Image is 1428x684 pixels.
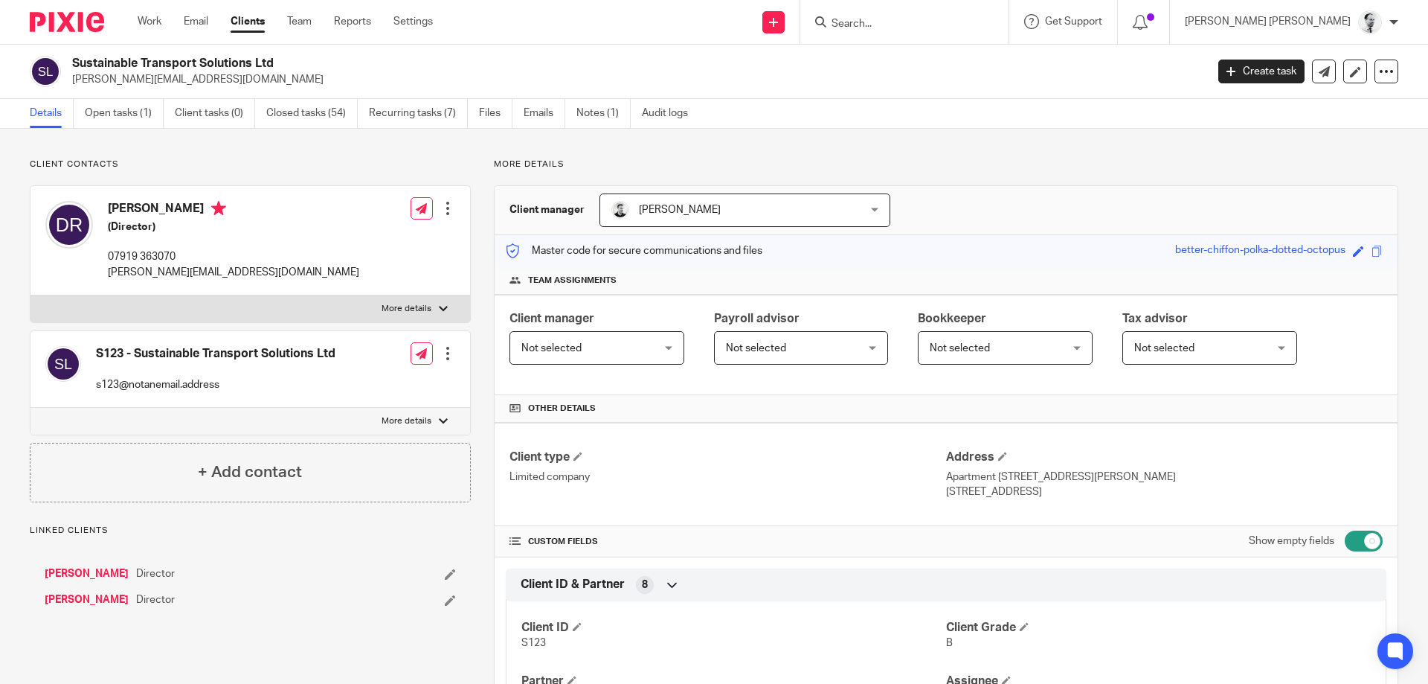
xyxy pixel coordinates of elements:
[946,470,1383,485] p: Apartment [STREET_ADDRESS][PERSON_NAME]
[96,377,335,392] p: s123@notanemail.address
[479,99,512,128] a: Files
[45,201,93,249] img: svg%3E
[726,343,786,354] span: Not selected
[509,313,594,325] span: Client manager
[1249,534,1334,549] label: Show empty fields
[946,638,953,648] span: B
[72,72,1196,87] p: [PERSON_NAME][EMAIL_ADDRESS][DOMAIN_NAME]
[509,202,585,217] h3: Client manager
[231,14,265,29] a: Clients
[198,461,302,484] h4: + Add contact
[642,578,648,592] span: 8
[184,14,208,29] a: Email
[138,14,161,29] a: Work
[85,99,164,128] a: Open tasks (1)
[1175,243,1345,260] div: better-chiffon-polka-dotted-octopus
[714,313,800,325] span: Payroll advisor
[1122,313,1188,325] span: Tax advisor
[1045,16,1102,27] span: Get Support
[382,415,431,427] p: More details
[611,201,629,219] img: Dave_2025.jpg
[521,620,946,636] h4: Client ID
[506,243,762,258] p: Master code for secure communications and files
[946,450,1383,465] h4: Address
[1218,60,1305,83] a: Create task
[96,346,335,362] h4: S123 - Sustainable Transport Solutions Ltd
[136,566,175,581] span: Director
[930,343,990,354] span: Not selected
[393,14,433,29] a: Settings
[266,99,358,128] a: Closed tasks (54)
[830,18,964,31] input: Search
[136,592,175,607] span: Director
[175,99,255,128] a: Client tasks (0)
[108,201,359,220] h4: [PERSON_NAME]
[287,14,312,29] a: Team
[30,12,104,32] img: Pixie
[528,275,617,287] span: Team assignments
[528,403,596,415] span: Other details
[639,205,721,215] span: [PERSON_NAME]
[45,592,129,607] a: [PERSON_NAME]
[30,159,471,170] p: Client contacts
[211,201,226,216] i: Primary
[1185,14,1351,29] p: [PERSON_NAME] [PERSON_NAME]
[494,159,1398,170] p: More details
[30,99,74,128] a: Details
[509,450,946,465] h4: Client type
[946,485,1383,499] p: [STREET_ADDRESS]
[45,346,81,382] img: svg%3E
[509,536,946,548] h4: CUSTOM FIELDS
[30,56,61,87] img: svg%3E
[524,99,565,128] a: Emails
[334,14,371,29] a: Reports
[382,303,431,315] p: More details
[918,313,986,325] span: Bookkeeper
[72,56,971,71] h2: Sustainable Transport Solutions Ltd
[642,99,699,128] a: Audit logs
[521,343,582,354] span: Not selected
[369,99,468,128] a: Recurring tasks (7)
[108,265,359,280] p: [PERSON_NAME][EMAIL_ADDRESS][DOMAIN_NAME]
[521,638,546,648] span: S123
[946,620,1371,636] h4: Client Grade
[30,525,471,537] p: Linked clients
[576,99,631,128] a: Notes (1)
[1134,343,1194,354] span: Not selected
[108,249,359,264] p: 07919 363070
[509,470,946,485] p: Limited company
[1358,10,1382,34] img: Mass_2025.jpg
[521,577,625,592] span: Client ID & Partner
[108,220,359,234] h5: (Director)
[45,566,129,581] a: [PERSON_NAME]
